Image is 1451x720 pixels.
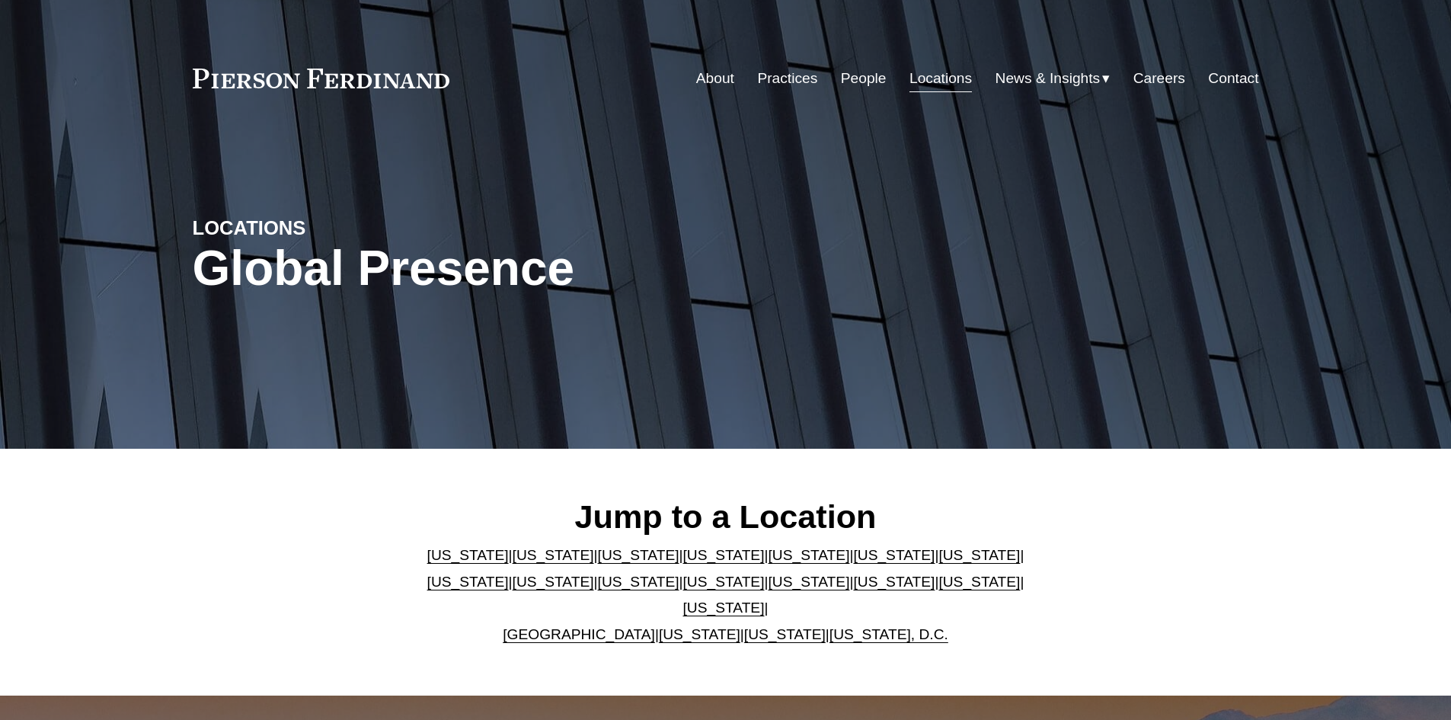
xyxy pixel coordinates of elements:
[193,241,903,296] h1: Global Presence
[853,547,935,563] a: [US_STATE]
[841,64,887,93] a: People
[683,547,765,563] a: [US_STATE]
[513,574,594,590] a: [US_STATE]
[427,574,509,590] a: [US_STATE]
[193,216,459,240] h4: LOCATIONS
[938,574,1020,590] a: [US_STATE]
[683,600,765,616] a: [US_STATE]
[1208,64,1258,93] a: Contact
[909,64,972,93] a: Locations
[996,64,1111,93] a: folder dropdown
[996,66,1101,92] span: News & Insights
[503,626,655,642] a: [GEOGRAPHIC_DATA]
[696,64,734,93] a: About
[853,574,935,590] a: [US_STATE]
[829,626,948,642] a: [US_STATE], D.C.
[414,497,1037,536] h2: Jump to a Location
[659,626,740,642] a: [US_STATE]
[938,547,1020,563] a: [US_STATE]
[427,547,509,563] a: [US_STATE]
[598,574,679,590] a: [US_STATE]
[744,626,826,642] a: [US_STATE]
[1133,64,1185,93] a: Careers
[768,547,849,563] a: [US_STATE]
[683,574,765,590] a: [US_STATE]
[513,547,594,563] a: [US_STATE]
[757,64,817,93] a: Practices
[598,547,679,563] a: [US_STATE]
[414,542,1037,648] p: | | | | | | | | | | | | | | | | | |
[768,574,849,590] a: [US_STATE]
